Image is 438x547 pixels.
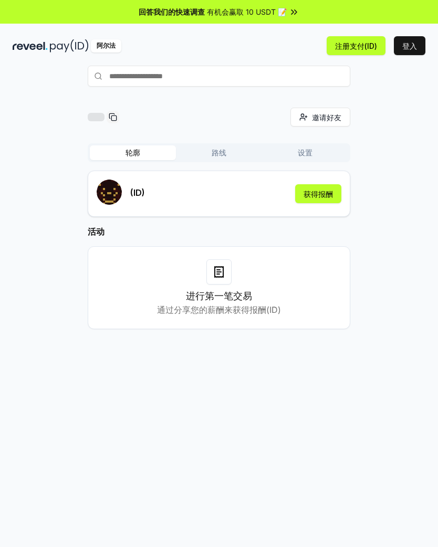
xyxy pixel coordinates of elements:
[157,303,281,316] p: 通过分享您的薪酬来获得报酬(ID)
[207,6,287,17] span: 有机会赢取 10 USDT 📝
[91,39,121,52] div: 阿尔法
[312,112,341,123] span: 邀请好友
[295,184,341,203] button: 获得报酬
[139,6,205,17] span: 回答我们的快速调查
[13,39,48,52] img: 揭示_黑暗的
[327,36,385,55] button: 注册支付(ID)
[262,145,348,160] button: 设置
[90,145,176,160] button: 轮廓
[290,108,350,127] button: 邀请好友
[186,289,252,303] h3: 进行第一笔交易
[50,39,89,52] img: 支付_id
[176,145,262,160] button: 路线
[130,186,145,199] p: (ID)
[394,36,425,55] button: 登入
[88,225,350,238] h2: 活动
